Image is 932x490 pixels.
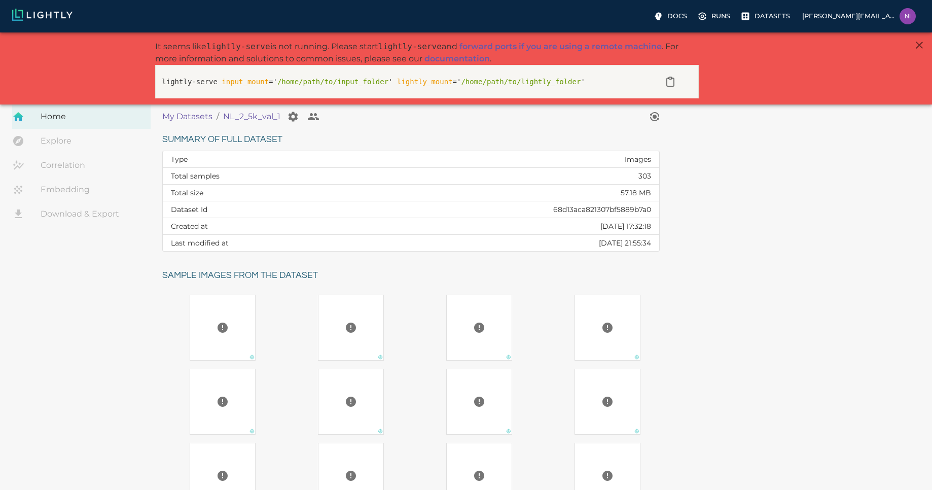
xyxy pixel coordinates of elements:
[283,107,303,127] button: Manage your dataset
[802,11,895,21] p: [PERSON_NAME][EMAIL_ADDRESS][DOMAIN_NAME]
[12,129,151,153] a: Explore
[155,41,699,65] p: It seems like is not running. Please start and . For more information and solutions to common iss...
[163,185,358,201] th: Total size
[547,295,667,361] a: Preview cannot be loaded. Please ensure the datasource is configured correctly and that the refer...
[163,218,358,235] th: Created at
[469,392,489,412] button: Preview cannot be loaded. Please ensure the datasource is configured correctly and that the refer...
[41,111,142,123] span: Home
[358,168,659,185] td: 303
[378,42,442,51] span: lightly-serve
[597,318,618,338] button: Preview cannot be loaded. Please ensure the datasource is configured correctly and that the refer...
[163,235,358,252] th: Last modified at
[12,9,73,21] img: Lightly
[303,107,324,127] button: Collaborate on your dataset
[358,151,659,168] td: Images
[695,8,734,24] label: Runs
[212,392,233,412] button: Preview cannot be loaded. Please ensure the datasource is configured correctly and that the refer...
[162,111,212,123] a: My Datasets
[798,5,920,27] label: [PERSON_NAME][EMAIL_ADDRESS][DOMAIN_NAME]nischal.s2@kpit.com
[12,202,151,226] a: Download & Export
[660,72,680,92] button: Copy to clipboard
[738,8,794,24] label: Datasets
[341,466,361,486] button: Preview cannot be loaded. Please ensure the datasource is configured correctly and that the refer...
[397,78,453,86] span: lightly_mount
[358,185,659,201] td: 57.18 MB
[12,104,151,226] nav: explore, analyze, sample, metadata, embedding, correlations label, download your dataset
[469,466,489,486] button: Preview cannot be loaded. Please ensure the datasource is configured correctly and that the refer...
[163,201,358,218] th: Dataset Id
[12,153,151,178] a: Correlation
[162,268,667,284] h6: Sample images from the dataset
[212,318,233,338] button: Preview cannot be loaded. Please ensure the datasource is configured correctly and that the refer...
[12,178,151,202] a: Embedding
[291,295,411,361] a: Preview cannot be loaded. Please ensure the datasource is configured correctly and that the refer...
[900,8,916,24] img: nischal.s2@kpit.com
[419,295,539,361] a: Preview cannot be loaded. Please ensure the datasource is configured correctly and that the refer...
[651,8,691,24] label: Docs
[597,392,618,412] button: Preview cannot be loaded. Please ensure the datasource is configured correctly and that the refer...
[459,42,662,51] a: forward ports if you are using a remote machine
[12,104,151,129] a: Home
[341,392,361,412] button: Preview cannot be loaded. Please ensure the datasource is configured correctly and that the refer...
[162,132,660,148] h6: Summary of full dataset
[424,54,490,63] a: documentation
[212,466,233,486] button: Preview cannot be loaded. Please ensure the datasource is configured correctly and that the refer...
[163,151,358,168] th: Type
[162,295,282,361] a: Preview cannot be loaded. Please ensure the datasource is configured correctly and that the refer...
[217,111,219,123] li: /
[755,11,790,21] p: Datasets
[162,77,648,87] p: lightly-serve =' ' =' '
[667,11,687,21] p: Docs
[358,235,659,252] td: [DATE] 21:55:34
[162,107,644,127] nav: breadcrumb
[222,78,269,86] span: input_mount
[547,369,667,435] a: Preview cannot be loaded. Please ensure the datasource is configured correctly and that the refer...
[358,218,659,235] td: [DATE] 17:32:18
[469,318,489,338] button: Preview cannot be loaded. Please ensure the datasource is configured correctly and that the refer...
[163,168,358,185] th: Total samples
[461,78,581,86] span: /home/path/to/lightly_folder
[419,369,539,435] a: Preview cannot be loaded. Please ensure the datasource is configured correctly and that the refer...
[277,78,388,86] span: /home/path/to/input_folder
[162,369,282,435] a: Preview cannot be loaded. Please ensure the datasource is configured correctly and that the refer...
[597,466,618,486] button: Preview cannot be loaded. Please ensure the datasource is configured correctly and that the refer...
[206,42,270,51] span: lightly-serve
[223,111,280,123] a: NL_2_5k_val_1
[163,151,659,251] table: dataset summary
[291,369,411,435] a: Preview cannot be loaded. Please ensure the datasource is configured correctly and that the refer...
[711,11,730,21] p: Runs
[341,318,361,338] button: Preview cannot be loaded. Please ensure the datasource is configured correctly and that the refer...
[644,107,665,127] button: View worker run detail
[358,201,659,218] td: 68d13aca821307bf5889b7a0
